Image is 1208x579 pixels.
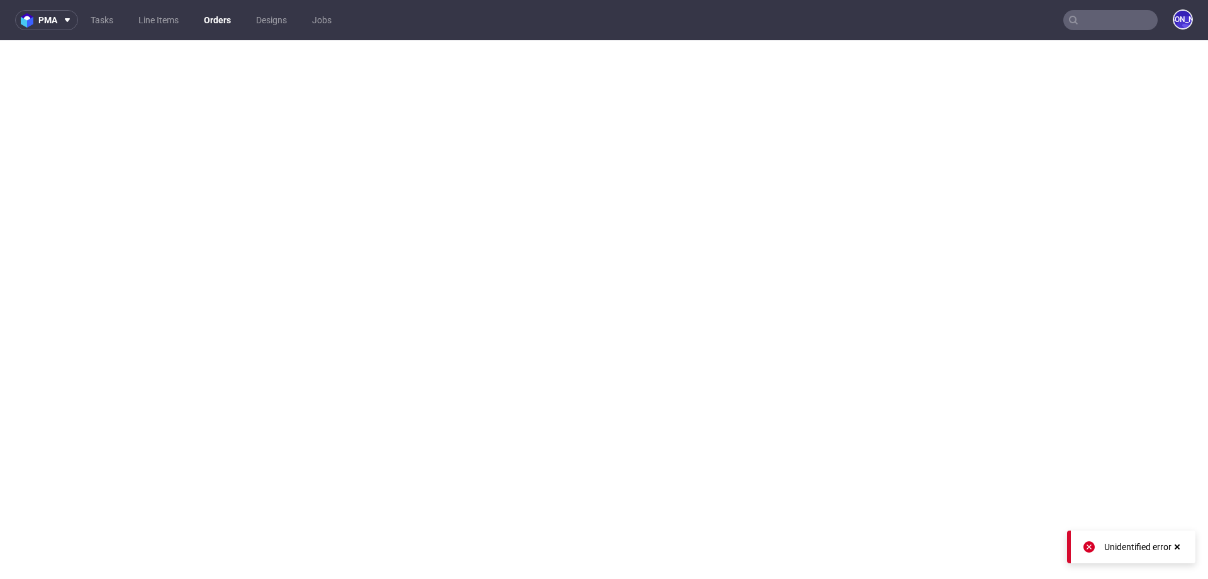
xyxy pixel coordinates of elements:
a: Line Items [131,10,186,30]
a: Orders [196,10,238,30]
figcaption: [PERSON_NAME] [1174,11,1192,28]
a: Designs [249,10,294,30]
div: Unidentified error [1104,541,1172,553]
span: pma [38,16,57,25]
a: Jobs [305,10,339,30]
img: logo [21,13,38,28]
button: pma [15,10,78,30]
a: Tasks [83,10,121,30]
